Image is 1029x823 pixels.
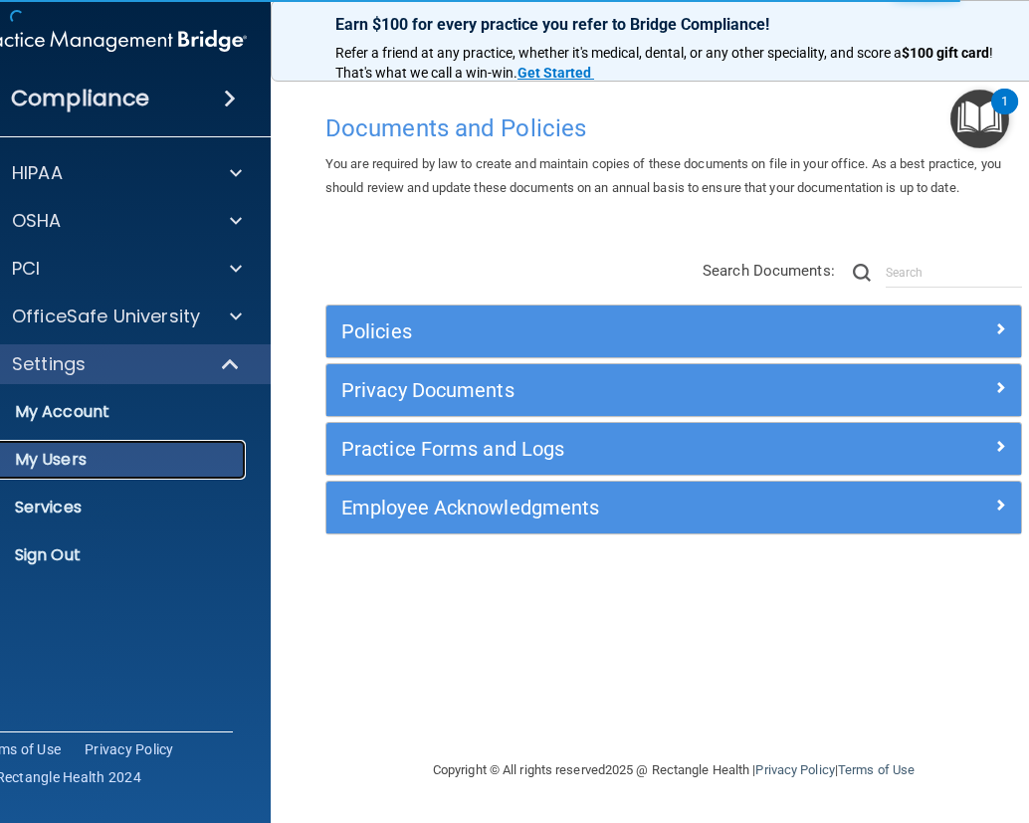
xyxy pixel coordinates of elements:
h4: Compliance [11,85,149,112]
span: ! That's what we call a win-win. [335,45,996,81]
button: Open Resource Center, 1 new notification [950,90,1009,148]
input: Search [886,258,1022,288]
img: ic-search.3b580494.png [853,264,871,282]
strong: $100 gift card [902,45,989,61]
span: You are required by law to create and maintain copies of these documents on file in your office. ... [325,156,1001,195]
a: Privacy Policy [85,739,174,759]
a: Practice Forms and Logs [341,433,1006,465]
a: Policies [341,315,1006,347]
p: OfficeSafe University [12,305,200,328]
p: PCI [12,257,40,281]
h5: Policies [341,320,833,342]
p: Settings [12,352,86,376]
a: Employee Acknowledgments [341,492,1006,523]
a: Privacy Policy [755,762,834,777]
p: Earn $100 for every practice you refer to Bridge Compliance! [335,15,1012,34]
span: Search Documents: [703,262,835,280]
p: HIPAA [12,161,63,185]
a: Terms of Use [838,762,915,777]
h5: Practice Forms and Logs [341,438,833,460]
a: Privacy Documents [341,374,1006,406]
a: Get Started [517,65,594,81]
span: Refer a friend at any practice, whether it's medical, dental, or any other speciality, and score a [335,45,902,61]
strong: Get Started [517,65,591,81]
h5: Employee Acknowledgments [341,497,833,518]
h4: Documents and Policies [325,115,1022,141]
h5: Privacy Documents [341,379,833,401]
p: OSHA [12,209,62,233]
div: 1 [1001,102,1008,127]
